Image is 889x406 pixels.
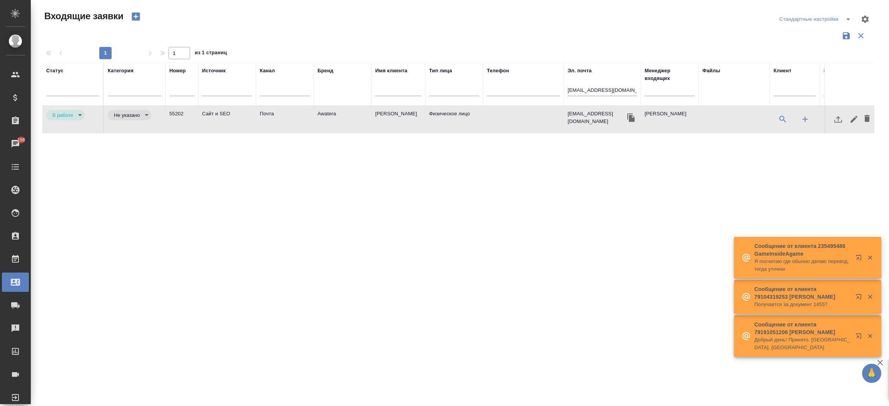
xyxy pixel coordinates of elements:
button: В работе [50,112,75,118]
button: Скопировать [625,112,637,123]
div: Клиент [774,67,791,75]
div: Имя клиента [375,67,407,75]
span: из 1 страниц [195,48,227,59]
div: Канал [260,67,275,75]
button: Создать клиента [796,110,814,128]
span: Настроить таблицу [856,10,874,28]
div: Файлы [702,67,720,75]
div: Источник [202,67,226,75]
button: Сохранить фильтры [839,28,854,43]
div: Номер [169,67,186,75]
button: Создать [127,10,145,23]
span: 158 [13,136,30,144]
div: Телефон [487,67,509,75]
p: [EMAIL_ADDRESS][DOMAIN_NAME] [568,110,625,125]
button: Сбросить фильтры [854,28,868,43]
span: Входящие заявки [42,10,124,22]
td: [PERSON_NAME] [641,106,698,133]
button: Не указано [112,112,142,118]
div: В работе [46,110,85,120]
p: Сообщение от клиента 235495486 GameInsideAgame [754,242,851,258]
div: Статус [46,67,63,75]
p: Сообщение от клиента 79104319253 [PERSON_NAME] [754,285,851,301]
div: Менеджер входящих [645,67,695,82]
td: [PERSON_NAME] [371,106,425,133]
div: Заказ [824,67,837,75]
button: Открыть в новой вкладке [851,328,869,347]
button: Закрыть [862,254,878,261]
button: Открыть в новой вкладке [851,250,869,268]
div: Бренд [317,67,333,75]
div: Тип лица [429,67,452,75]
div: Категория [108,67,134,75]
div: Эл. почта [568,67,592,75]
td: Почта [256,106,314,133]
button: Привязать к существующему заказу [824,110,842,128]
p: Добрый день! Принято. [GEOGRAPHIC_DATA]. [GEOGRAPHIC_DATA] [754,336,851,351]
button: Открыть в новой вкладке [851,289,869,308]
div: split button [777,13,856,25]
p: Получается за документ 1455? [754,301,851,308]
p: Сообщение от клиента 79191051206 [PERSON_NAME] [754,321,851,336]
p: Я посчитаю где обычно делаю перевод, тогда уточню [754,258,851,273]
button: Закрыть [862,333,878,339]
td: Физическое лицо [425,106,483,133]
td: 55202 [165,106,198,133]
button: Редактировать [847,110,861,128]
button: Выбрать клиента [774,110,792,128]
button: Закрыть [862,293,878,300]
div: В работе [108,110,151,120]
td: Сайт и SEO [198,106,256,133]
button: Удалить [861,110,874,128]
td: Awatera [314,106,371,133]
button: Загрузить файл [829,110,847,128]
a: 158 [2,134,29,153]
